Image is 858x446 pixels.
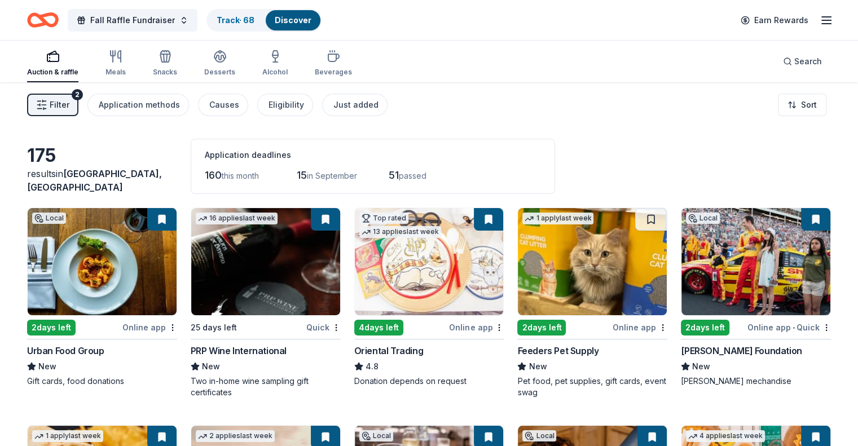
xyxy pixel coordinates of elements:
[99,98,180,112] div: Application methods
[333,98,379,112] div: Just added
[794,55,822,68] span: Search
[747,320,831,334] div: Online app Quick
[191,208,340,315] img: Image for PRP Wine International
[734,10,815,30] a: Earn Rewards
[38,360,56,373] span: New
[27,376,177,387] div: Gift cards, food donations
[205,169,222,181] span: 160
[354,207,504,387] a: Image for Oriental TradingTop rated13 applieslast week4days leftOnline appOriental Trading4.8Dona...
[517,376,667,398] div: Pet food, pet supplies, gift cards, event swag
[269,98,304,112] div: Eligibility
[359,430,393,441] div: Local
[517,320,566,335] div: 2 days left
[90,14,175,27] span: Fall Raffle Fundraiser
[778,94,826,116] button: Sort
[354,376,504,387] div: Donation depends on request
[686,213,720,224] div: Local
[27,68,78,77] div: Auction & raffle
[27,167,177,194] div: results
[359,213,408,224] div: Top rated
[355,208,504,315] img: Image for Oriental Trading
[222,171,259,180] span: this month
[27,7,59,33] a: Home
[191,344,287,357] div: PRP Wine International
[681,320,729,335] div: 2 days left
[122,320,177,334] div: Online app
[28,208,177,315] img: Image for Urban Food Group
[354,344,424,357] div: Oriental Trading
[27,45,78,82] button: Auction & raffle
[217,15,254,25] a: Track· 68
[105,45,126,82] button: Meals
[196,213,278,224] div: 16 applies last week
[529,360,547,373] span: New
[27,320,76,335] div: 2 days left
[399,171,426,180] span: passed
[801,98,817,112] span: Sort
[354,320,403,335] div: 4 days left
[366,360,379,373] span: 4.8
[315,68,352,77] div: Beverages
[322,94,388,116] button: Just added
[518,208,667,315] img: Image for Feeders Pet Supply
[793,323,795,332] span: •
[191,376,341,398] div: Two in-home wine sampling gift certificates
[105,68,126,77] div: Meals
[262,68,288,77] div: Alcohol
[153,68,177,77] div: Snacks
[774,50,831,73] button: Search
[191,207,341,398] a: Image for PRP Wine International16 applieslast week25 days leftQuickPRP Wine InternationalNewTwo ...
[275,15,311,25] a: Discover
[522,213,593,224] div: 1 apply last week
[359,226,441,238] div: 13 applies last week
[153,45,177,82] button: Snacks
[204,45,235,82] button: Desserts
[68,9,197,32] button: Fall Raffle Fundraiser
[27,344,104,357] div: Urban Food Group
[297,169,307,181] span: 15
[72,89,83,100] div: 2
[204,68,235,77] div: Desserts
[27,168,162,193] span: [GEOGRAPHIC_DATA], [GEOGRAPHIC_DATA]
[257,94,313,116] button: Eligibility
[27,168,162,193] span: in
[449,320,504,334] div: Online app
[206,9,322,32] button: Track· 68Discover
[50,98,69,112] span: Filter
[196,430,275,442] div: 2 applies last week
[32,430,103,442] div: 1 apply last week
[27,207,177,387] a: Image for Urban Food GroupLocal2days leftOnline appUrban Food GroupNewGift cards, food donations
[613,320,667,334] div: Online app
[27,144,177,167] div: 175
[87,94,189,116] button: Application methods
[27,94,78,116] button: Filter2
[517,207,667,398] a: Image for Feeders Pet Supply1 applylast week2days leftOnline appFeeders Pet SupplyNewPet food, pe...
[686,430,765,442] div: 4 applies last week
[202,360,220,373] span: New
[522,430,556,441] div: Local
[306,320,341,334] div: Quick
[205,148,541,162] div: Application deadlines
[307,171,357,180] span: in September
[389,169,399,181] span: 51
[315,45,352,82] button: Beverages
[209,98,239,112] div: Causes
[681,376,831,387] div: [PERSON_NAME] mechandise
[32,213,66,224] div: Local
[517,344,599,357] div: Feeders Pet Supply
[262,45,288,82] button: Alcohol
[681,207,831,387] a: Image for Joey Logano FoundationLocal2days leftOnline app•Quick[PERSON_NAME] FoundationNew[PERSON...
[198,94,248,116] button: Causes
[681,344,802,357] div: [PERSON_NAME] Foundation
[681,208,830,315] img: Image for Joey Logano Foundation
[191,321,237,334] div: 25 days left
[692,360,710,373] span: New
